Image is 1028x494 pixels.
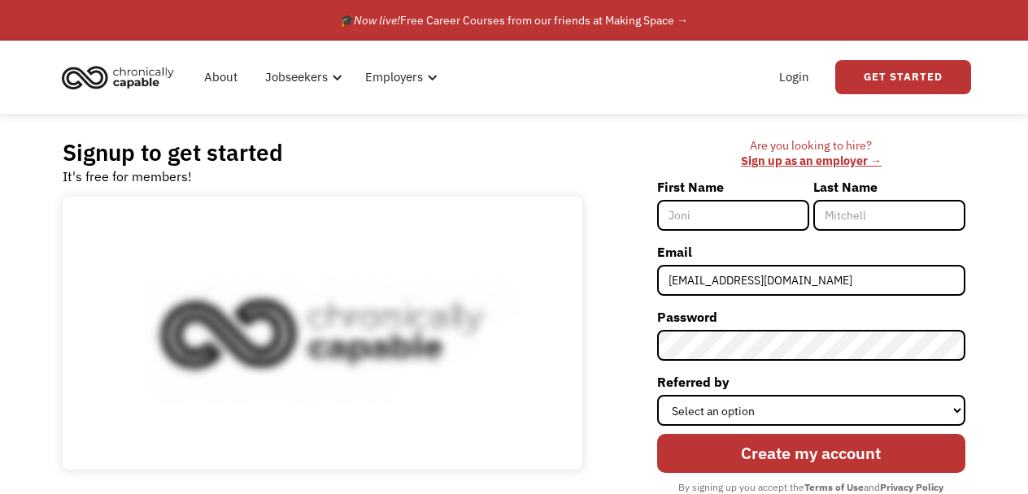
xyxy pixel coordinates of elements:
[804,481,864,493] strong: Terms of Use
[657,369,965,395] label: Referred by
[63,167,192,186] div: It's free for members!
[265,67,328,87] div: Jobseekers
[657,434,965,473] input: Create my account
[657,265,965,296] input: john@doe.com
[880,481,943,493] strong: Privacy Policy
[365,67,423,87] div: Employers
[355,51,442,103] div: Employers
[194,51,247,103] a: About
[255,51,347,103] div: Jobseekers
[657,304,965,330] label: Password
[813,174,965,200] label: Last Name
[57,59,179,95] img: Chronically Capable logo
[741,153,882,168] a: Sign up as an employer →
[63,138,283,167] h2: Signup to get started
[657,138,965,168] div: Are you looking to hire? ‍
[657,200,809,231] input: Joni
[57,59,186,95] a: home
[657,239,965,265] label: Email
[657,174,809,200] label: First Name
[354,13,400,28] em: Now live!
[835,60,971,94] a: Get Started
[340,11,688,30] div: 🎓 Free Career Courses from our friends at Making Space →
[769,51,819,103] a: Login
[813,200,965,231] input: Mitchell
